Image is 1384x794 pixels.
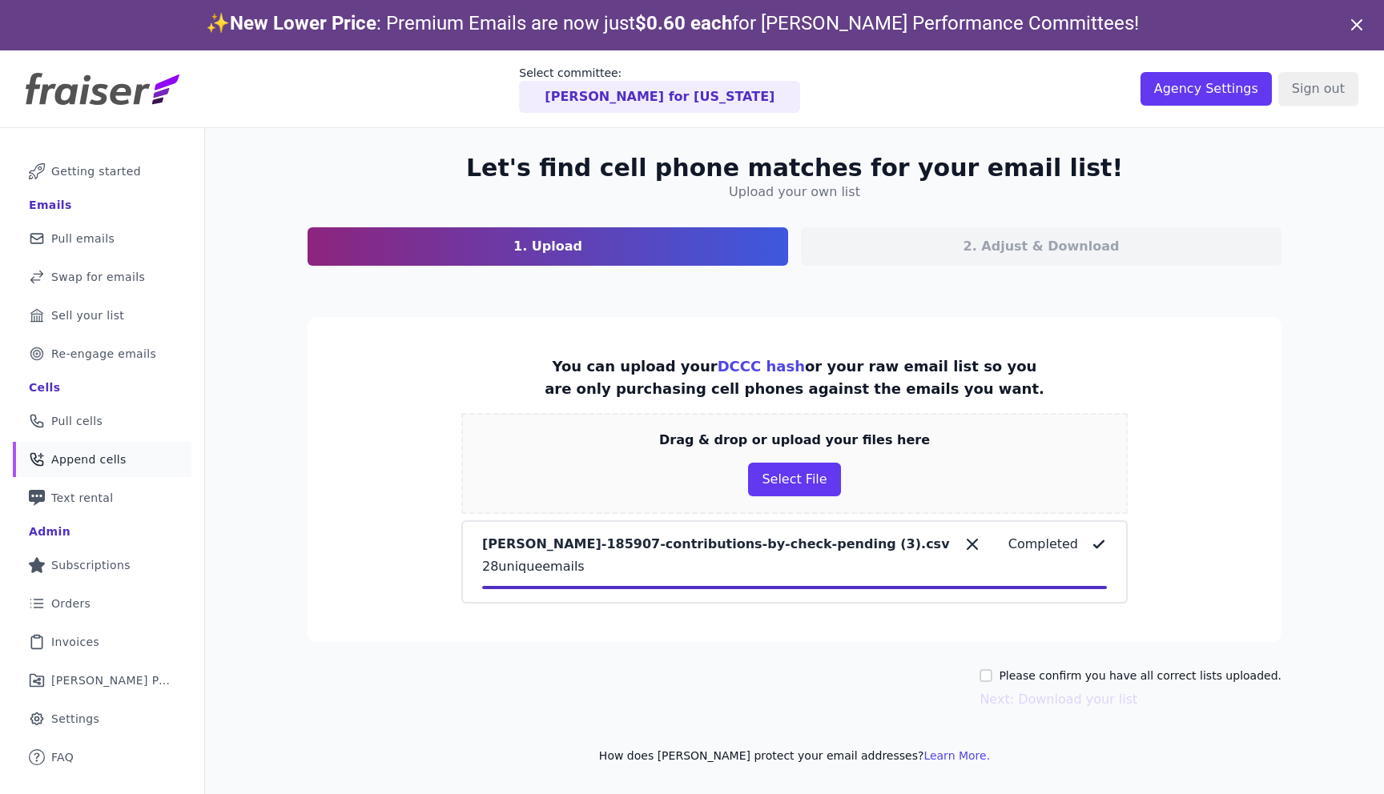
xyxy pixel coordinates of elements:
p: Completed [1008,535,1078,554]
span: Append cells [51,451,127,467]
p: How does [PERSON_NAME] protect your email addresses? [308,748,1281,764]
button: Learn More. [923,748,990,764]
span: Invoices [51,634,99,650]
a: Select committee: [PERSON_NAME] for [US_STATE] [519,65,800,113]
span: Getting started [51,163,141,179]
p: 1. Upload [513,237,582,256]
a: Append cells [13,442,191,477]
a: Swap for emails [13,259,191,295]
p: Drag & drop or upload your files here [659,431,930,450]
span: Sell your list [51,307,124,323]
span: Orders [51,595,91,612]
span: Subscriptions [51,557,131,573]
h4: Upload your own list [729,182,860,202]
span: Text rental [51,490,114,506]
h2: Let's find cell phone matches for your email list! [466,154,1123,182]
a: 1. Upload [308,227,788,266]
button: Select File [748,463,840,496]
p: [PERSON_NAME]-185907-contributions-by-check-pending (3).csv [482,535,950,554]
span: Pull cells [51,413,103,429]
div: Emails [29,197,72,213]
img: Fraiser Logo [26,73,179,105]
input: Sign out [1278,72,1358,106]
span: Re-engage emails [51,346,156,362]
button: Next: Download your list [980,690,1137,709]
p: 28 unique emails [482,557,1107,576]
a: Pull cells [13,403,191,439]
a: [PERSON_NAME] Performance [13,663,191,698]
div: Admin [29,523,70,539]
a: Invoices [13,624,191,660]
a: Subscriptions [13,547,191,583]
a: Sell your list [13,298,191,333]
a: DCCC hash [718,358,805,375]
a: Settings [13,701,191,736]
a: Re-engage emails [13,336,191,371]
span: Settings [51,711,99,727]
span: [PERSON_NAME] Performance [51,672,172,688]
a: FAQ [13,740,191,775]
a: Pull emails [13,221,191,256]
div: Cells [29,379,60,395]
input: Agency Settings [1141,72,1272,106]
a: Getting started [13,154,191,189]
span: Pull emails [51,231,115,247]
p: [PERSON_NAME] for [US_STATE] [545,87,774,106]
p: You can upload your or your raw email list so you are only purchasing cell phones against the ema... [545,355,1044,400]
span: Swap for emails [51,269,145,285]
p: Select committee: [519,65,800,81]
span: FAQ [51,749,74,765]
a: Text rental [13,480,191,515]
a: Orders [13,586,191,621]
label: Please confirm you have all correct lists uploaded. [999,668,1281,684]
p: 2. Adjust & Download [964,237,1120,256]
